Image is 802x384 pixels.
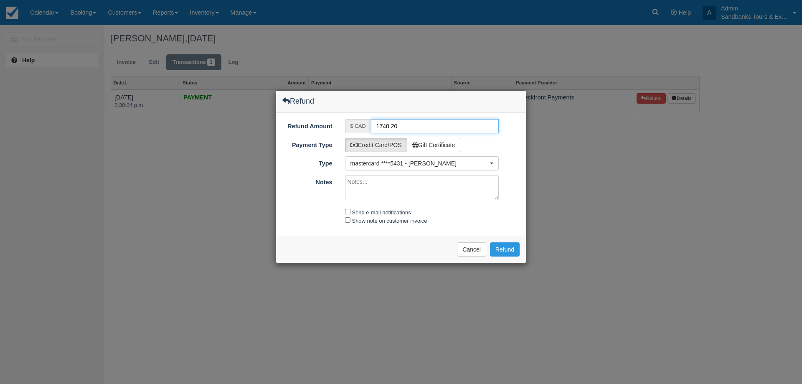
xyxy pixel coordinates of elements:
label: Gift Certificate [407,138,461,152]
label: Credit Card/POS [345,138,407,152]
input: Valid number required. [371,119,499,133]
button: Cancel [457,242,486,257]
small: $ CAD [350,123,366,129]
label: Refund Amount [276,119,339,131]
label: Type [276,156,339,168]
label: Send e-mail notifications [352,209,411,216]
button: mastercard ****5431 - [PERSON_NAME] [345,156,499,170]
label: Show note on customer invoice [352,218,427,224]
label: Notes [276,175,339,187]
h4: Refund [282,97,314,105]
button: Refund [490,242,520,257]
span: mastercard ****5431 - [PERSON_NAME] [350,159,488,168]
label: Payment Type [276,138,339,150]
